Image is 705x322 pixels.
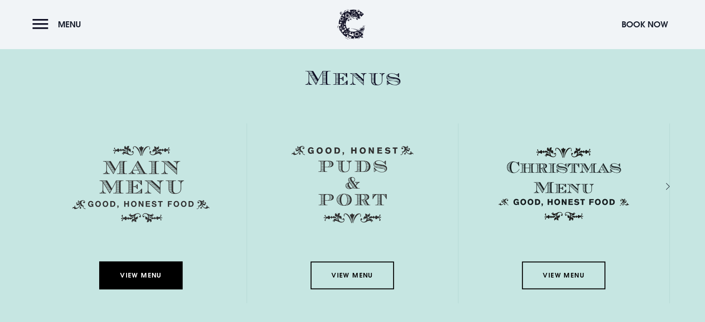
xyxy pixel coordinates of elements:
div: Next slide [654,180,662,193]
img: Clandeboye Lodge [337,9,365,39]
button: Book Now [617,14,673,34]
a: View Menu [522,261,605,289]
a: View Menu [99,261,183,289]
img: Menu puds and port [292,145,413,223]
h2: Menus [36,66,670,91]
a: View Menu [311,261,394,289]
span: Menu [58,19,81,30]
button: Menu [32,14,86,34]
img: Menu main menu [72,145,210,222]
img: Christmas Menu SVG [495,145,632,222]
